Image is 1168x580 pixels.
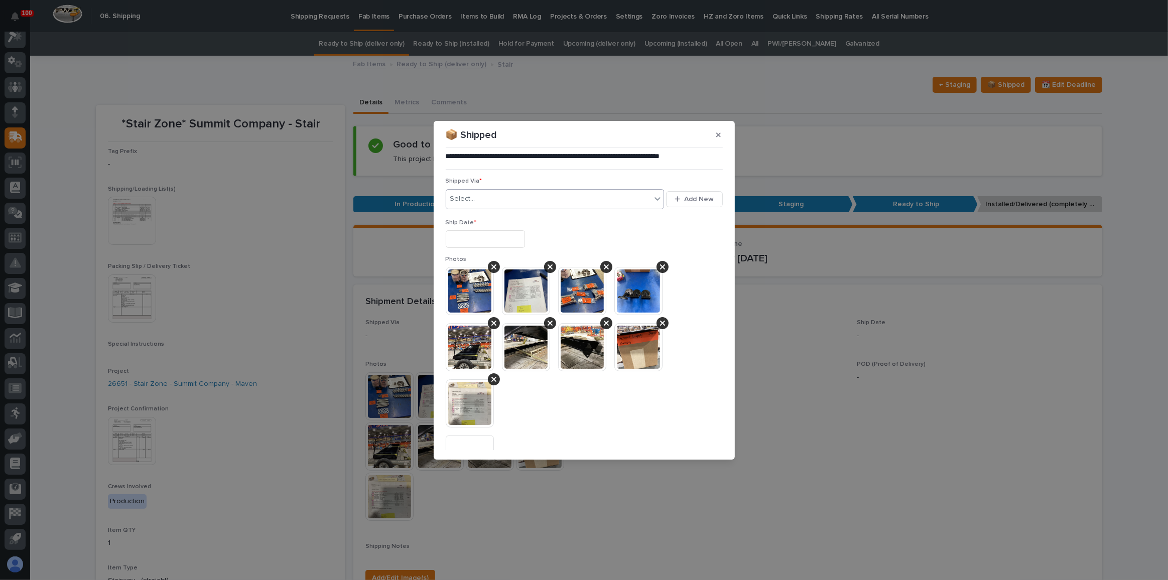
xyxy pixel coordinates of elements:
[446,220,477,226] span: Ship Date
[446,129,497,141] p: 📦 Shipped
[685,195,714,204] span: Add New
[666,191,722,207] button: Add New
[446,256,467,262] span: Photos
[446,178,482,184] span: Shipped Via
[450,194,475,204] div: Select...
